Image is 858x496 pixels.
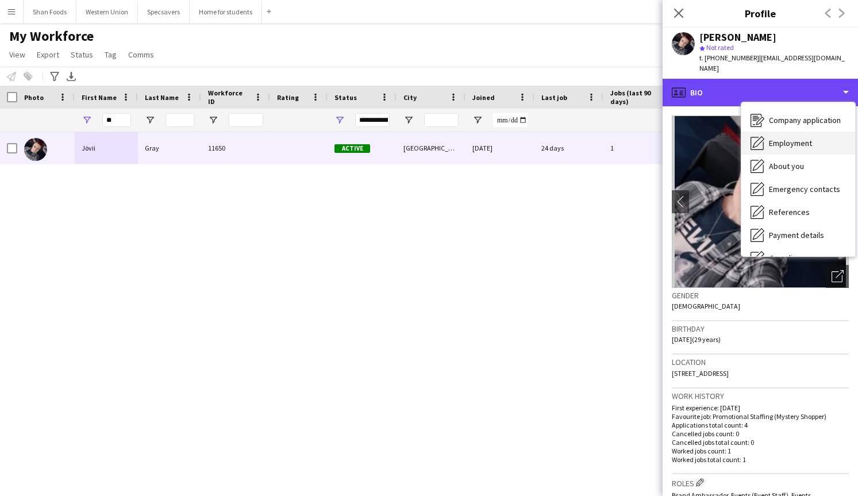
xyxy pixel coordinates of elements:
[48,70,61,83] app-action-btn: Advanced filters
[663,6,858,21] h3: Profile
[102,113,131,127] input: First Name Filter Input
[741,109,855,132] div: Company application
[472,115,483,125] button: Open Filter Menu
[603,132,678,164] div: 1
[201,132,270,164] div: 11650
[24,93,44,102] span: Photo
[229,113,263,127] input: Workforce ID Filter Input
[403,93,417,102] span: City
[672,476,849,489] h3: Roles
[76,1,138,23] button: Western Union
[769,253,809,263] span: Compliance
[138,1,190,23] button: Specsavers
[100,47,121,62] a: Tag
[66,47,98,62] a: Status
[769,184,840,194] span: Emergency contacts
[610,89,657,106] span: Jobs (last 90 days)
[32,47,64,62] a: Export
[672,302,740,310] span: [DEMOGRAPHIC_DATA]
[465,132,534,164] div: [DATE]
[82,93,117,102] span: First Name
[769,207,810,217] span: References
[138,132,201,164] div: Gray
[699,53,845,72] span: | [EMAIL_ADDRESS][DOMAIN_NAME]
[672,455,849,464] p: Worked jobs total count: 1
[672,335,721,344] span: [DATE] (29 years)
[208,115,218,125] button: Open Filter Menu
[672,324,849,334] h3: Birthday
[37,49,59,60] span: Export
[741,132,855,155] div: Employment
[769,115,841,125] span: Company application
[741,224,855,247] div: Payment details
[699,53,759,62] span: t. [PHONE_NUMBER]
[672,403,849,412] p: First experience: [DATE]
[706,43,734,52] span: Not rated
[64,70,78,83] app-action-btn: Export XLSX
[277,93,299,102] span: Rating
[672,421,849,429] p: Applications total count: 4
[24,138,47,161] img: Jövii Gray
[334,93,357,102] span: Status
[769,161,804,171] span: About you
[672,357,849,367] h3: Location
[82,115,92,125] button: Open Filter Menu
[105,49,117,60] span: Tag
[826,265,849,288] div: Open photos pop-in
[397,132,465,164] div: [GEOGRAPHIC_DATA]
[672,369,729,378] span: [STREET_ADDRESS]
[424,113,459,127] input: City Filter Input
[672,412,849,421] p: Favourite job: Promotional Staffing (Mystery Shopper)
[741,201,855,224] div: References
[699,32,776,43] div: [PERSON_NAME]
[190,1,262,23] button: Home for students
[124,47,159,62] a: Comms
[472,93,495,102] span: Joined
[145,93,179,102] span: Last Name
[663,79,858,106] div: Bio
[541,93,567,102] span: Last job
[24,1,76,23] button: Shan Foods
[128,49,154,60] span: Comms
[9,28,94,45] span: My Workforce
[672,116,849,288] img: Crew avatar or photo
[672,391,849,401] h3: Work history
[769,138,812,148] span: Employment
[493,113,528,127] input: Joined Filter Input
[71,49,93,60] span: Status
[741,247,855,270] div: Compliance
[145,115,155,125] button: Open Filter Menu
[403,115,414,125] button: Open Filter Menu
[5,47,30,62] a: View
[534,132,603,164] div: 24 days
[334,115,345,125] button: Open Filter Menu
[741,178,855,201] div: Emergency contacts
[166,113,194,127] input: Last Name Filter Input
[672,290,849,301] h3: Gender
[208,89,249,106] span: Workforce ID
[672,429,849,438] p: Cancelled jobs count: 0
[75,132,138,164] div: Jövii
[769,230,824,240] span: Payment details
[9,49,25,60] span: View
[741,155,855,178] div: About you
[672,438,849,447] p: Cancelled jobs total count: 0
[334,144,370,153] span: Active
[672,447,849,455] p: Worked jobs count: 1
